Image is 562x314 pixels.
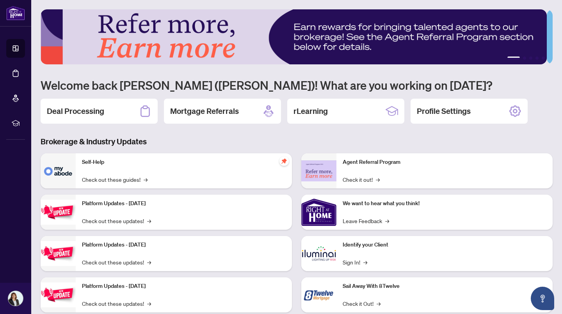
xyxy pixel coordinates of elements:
a: Check out these guides!→ [82,175,148,184]
img: Agent Referral Program [301,160,336,182]
img: Platform Updates - June 23, 2025 [41,282,76,307]
button: 1 [507,57,520,60]
p: Platform Updates - [DATE] [82,241,286,249]
img: Self-Help [41,153,76,188]
p: Platform Updates - [DATE] [82,199,286,208]
button: 2 [523,57,526,60]
img: Platform Updates - July 21, 2025 [41,200,76,224]
span: → [377,299,381,308]
h2: Profile Settings [417,106,471,117]
span: → [144,175,148,184]
p: We want to hear what you think! [343,199,546,208]
span: → [147,299,151,308]
p: Self-Help [82,158,286,167]
a: Check it Out!→ [343,299,381,308]
button: 3 [529,57,532,60]
h2: Deal Processing [47,106,104,117]
h1: Welcome back [PERSON_NAME] ([PERSON_NAME])! What are you working on [DATE]? [41,78,553,92]
span: → [376,175,380,184]
a: Sign In!→ [343,258,367,266]
a: Check out these updates!→ [82,216,151,225]
a: Check it out!→ [343,175,380,184]
img: We want to hear what you think! [301,195,336,230]
span: pushpin [279,156,289,166]
span: → [363,258,367,266]
button: 5 [542,57,545,60]
span: → [147,258,151,266]
button: Open asap [531,287,554,310]
p: Identify your Client [343,241,546,249]
span: → [147,216,151,225]
img: Sail Away With 8Twelve [301,277,336,312]
p: Sail Away With 8Twelve [343,282,546,291]
p: Agent Referral Program [343,158,546,167]
img: Slide 0 [41,9,547,64]
a: Leave Feedback→ [343,216,389,225]
span: → [385,216,389,225]
a: Check out these updates!→ [82,299,151,308]
img: Platform Updates - July 8, 2025 [41,241,76,266]
h2: Mortgage Referrals [170,106,239,117]
img: Identify your Client [301,236,336,271]
button: 4 [535,57,539,60]
a: Check out these updates!→ [82,258,151,266]
h3: Brokerage & Industry Updates [41,136,553,147]
img: logo [6,6,25,20]
h2: rLearning [293,106,328,117]
img: Profile Icon [8,291,23,306]
p: Platform Updates - [DATE] [82,282,286,291]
